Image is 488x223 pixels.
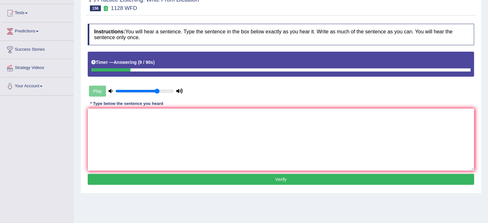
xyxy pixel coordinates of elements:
[114,60,137,65] b: Answering
[138,60,139,65] b: (
[88,174,474,185] button: Verify
[153,60,155,65] b: )
[91,60,155,65] h5: Timer —
[111,5,137,11] small: 1128 WFD
[88,24,474,45] h4: You will hear a sentence. Type the sentence in the box below exactly as you hear it. Write as muc...
[0,77,74,93] a: Your Account
[90,5,101,11] span: 156
[0,22,74,39] a: Predictions
[94,29,125,34] b: Instructions:
[102,5,109,12] small: Exam occurring question
[0,4,74,20] a: Tests
[88,101,166,107] div: * Type below the sentence you heard
[0,59,74,75] a: Strategy Videos
[139,60,153,65] b: 9 / 90s
[0,41,74,57] a: Success Stories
